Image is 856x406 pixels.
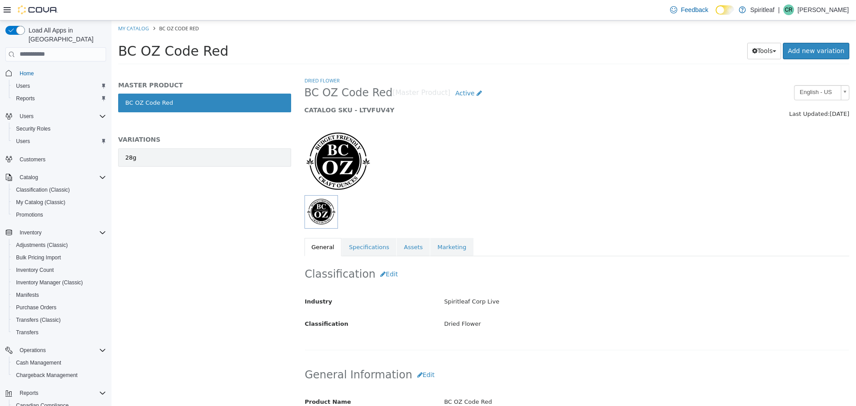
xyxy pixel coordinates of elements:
[16,125,50,132] span: Security Roles
[9,369,110,381] button: Chargeback Management
[16,227,45,238] button: Inventory
[9,209,110,221] button: Promotions
[16,372,78,379] span: Chargeback Management
[12,209,47,220] a: Promotions
[9,239,110,251] button: Adjustments (Classic)
[16,388,42,398] button: Reports
[7,4,37,11] a: My Catalog
[9,301,110,314] button: Purchase Orders
[12,93,38,104] a: Reports
[326,374,744,390] div: BC OZ Code Red
[16,68,37,79] a: Home
[16,291,39,299] span: Manifests
[16,211,43,218] span: Promotions
[12,185,106,195] span: Classification (Classic)
[193,300,237,307] span: Classification
[12,315,106,325] span: Transfers (Classic)
[48,4,87,11] span: BC OZ Code Red
[9,196,110,209] button: My Catalog (Classic)
[16,111,37,122] button: Users
[12,327,106,338] span: Transfers
[636,22,670,39] button: Tools
[12,277,86,288] a: Inventory Manager (Classic)
[301,346,328,363] button: Edit
[20,174,38,181] span: Catalog
[20,113,33,120] span: Users
[12,302,106,313] span: Purchase Orders
[12,197,106,208] span: My Catalog (Classic)
[683,65,738,80] a: English - US
[12,93,106,104] span: Reports
[16,172,41,183] button: Catalog
[281,69,339,76] small: [Master Product]
[2,171,110,184] button: Catalog
[193,278,221,284] span: Industry
[12,240,71,250] a: Adjustments (Classic)
[9,251,110,264] button: Bulk Pricing Import
[681,5,708,14] span: Feedback
[326,274,744,289] div: Spiritleaf Corp Live
[193,57,228,63] a: Dried Flower
[193,378,240,385] span: Product Name
[16,186,70,193] span: Classification (Classic)
[9,80,110,92] button: Users
[20,70,34,77] span: Home
[12,357,106,368] span: Cash Management
[193,246,738,262] h2: Classification
[716,5,734,15] input: Dark Mode
[16,68,106,79] span: Home
[12,252,106,263] span: Bulk Pricing Import
[798,4,849,15] p: [PERSON_NAME]
[12,265,58,275] a: Inventory Count
[9,123,110,135] button: Security Roles
[18,5,58,14] img: Cova
[16,316,61,324] span: Transfers (Classic)
[12,123,54,134] a: Security Roles
[778,4,780,15] p: |
[16,227,106,238] span: Inventory
[12,357,65,368] a: Cash Management
[16,172,106,183] span: Catalog
[16,199,66,206] span: My Catalog (Classic)
[9,264,110,276] button: Inventory Count
[264,246,291,262] button: Edit
[16,254,61,261] span: Bulk Pricing Import
[16,111,106,122] span: Users
[683,65,726,79] span: English - US
[12,197,69,208] a: My Catalog (Classic)
[2,387,110,399] button: Reports
[193,346,738,363] h2: General Information
[9,135,110,148] button: Users
[12,370,106,381] span: Chargeback Management
[12,302,60,313] a: Purchase Orders
[7,23,117,38] span: BC OZ Code Red
[12,265,106,275] span: Inventory Count
[9,289,110,301] button: Manifests
[2,67,110,80] button: Home
[344,69,363,76] span: Active
[7,73,180,92] a: BC OZ Code Red
[12,209,106,220] span: Promotions
[12,136,33,147] a: Users
[9,314,110,326] button: Transfers (Classic)
[193,86,598,94] h5: CATALOG SKU - LTVFUV4Y
[16,138,30,145] span: Users
[16,82,30,90] span: Users
[12,240,106,250] span: Adjustments (Classic)
[12,327,42,338] a: Transfers
[20,390,38,397] span: Reports
[16,388,106,398] span: Reports
[785,4,792,15] span: CR
[718,90,738,97] span: [DATE]
[12,123,106,134] span: Security Roles
[667,1,712,19] a: Feedback
[9,92,110,105] button: Reports
[9,276,110,289] button: Inventory Manager (Classic)
[12,290,42,300] a: Manifests
[16,242,68,249] span: Adjustments (Classic)
[193,217,230,236] a: General
[285,217,318,236] a: Assets
[16,267,54,274] span: Inventory Count
[2,226,110,239] button: Inventory
[14,133,25,142] div: 28g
